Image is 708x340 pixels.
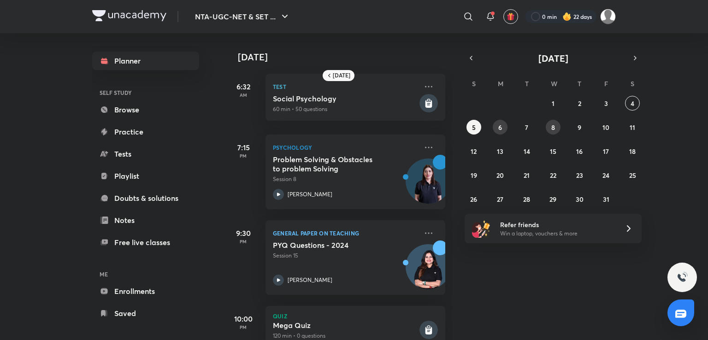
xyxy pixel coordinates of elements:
[604,79,608,88] abbr: Friday
[497,195,503,204] abbr: October 27, 2025
[273,321,418,330] h5: Mega Quiz
[551,123,555,132] abbr: October 8, 2025
[576,195,584,204] abbr: October 30, 2025
[471,147,477,156] abbr: October 12, 2025
[576,171,583,180] abbr: October 23, 2025
[572,120,587,135] button: October 9, 2025
[273,240,388,250] h5: PYQ Questions - 2024
[519,192,534,206] button: October 28, 2025
[466,120,481,135] button: October 5, 2025
[498,123,502,132] abbr: October 6, 2025
[238,52,454,63] h4: [DATE]
[550,171,556,180] abbr: October 22, 2025
[525,123,528,132] abbr: October 7, 2025
[471,171,477,180] abbr: October 19, 2025
[470,195,477,204] abbr: October 26, 2025
[599,168,614,182] button: October 24, 2025
[599,120,614,135] button: October 10, 2025
[92,304,199,322] a: Saved
[572,168,587,182] button: October 23, 2025
[546,144,560,158] button: October 15, 2025
[599,96,614,111] button: October 3, 2025
[225,153,262,158] p: PM
[562,12,572,21] img: streak
[604,99,608,108] abbr: October 3, 2025
[92,189,199,207] a: Doubts & solutions
[92,85,199,100] h6: SELF STUDY
[92,233,199,252] a: Free live classes
[92,282,199,300] a: Enrollments
[599,192,614,206] button: October 31, 2025
[625,168,640,182] button: October 25, 2025
[538,52,568,64] span: [DATE]
[472,123,476,132] abbr: October 5, 2025
[406,164,450,208] img: Avatar
[524,147,530,156] abbr: October 14, 2025
[478,52,629,64] button: [DATE]
[546,120,560,135] button: October 8, 2025
[572,96,587,111] button: October 2, 2025
[546,96,560,111] button: October 1, 2025
[466,144,481,158] button: October 12, 2025
[225,92,262,98] p: AM
[92,167,199,185] a: Playlist
[576,147,583,156] abbr: October 16, 2025
[225,324,262,330] p: PM
[92,123,199,141] a: Practice
[578,99,581,108] abbr: October 2, 2025
[288,190,332,199] p: [PERSON_NAME]
[524,171,530,180] abbr: October 21, 2025
[273,228,418,239] p: General Paper on Teaching
[630,123,635,132] abbr: October 11, 2025
[189,7,296,26] button: NTA-UGC-NET & SET ...
[625,120,640,135] button: October 11, 2025
[273,252,418,260] p: Session 15
[551,79,557,88] abbr: Wednesday
[273,94,418,103] h5: Social Psychology
[572,192,587,206] button: October 30, 2025
[500,220,614,229] h6: Refer friends
[519,120,534,135] button: October 7, 2025
[503,9,518,24] button: avatar
[92,266,199,282] h6: ME
[273,81,418,92] p: Test
[273,332,418,340] p: 120 min • 0 questions
[552,99,555,108] abbr: October 1, 2025
[92,10,166,21] img: Company Logo
[519,168,534,182] button: October 21, 2025
[225,142,262,153] h5: 7:15
[273,105,418,113] p: 60 min • 50 questions
[578,79,581,88] abbr: Thursday
[500,229,614,238] p: Win a laptop, vouchers & more
[273,175,418,183] p: Session 8
[631,79,634,88] abbr: Saturday
[625,96,640,111] button: October 4, 2025
[602,123,609,132] abbr: October 10, 2025
[225,313,262,324] h5: 10:00
[406,249,450,293] img: Avatar
[498,79,503,88] abbr: Monday
[523,195,530,204] abbr: October 28, 2025
[550,147,556,156] abbr: October 15, 2025
[92,10,166,23] a: Company Logo
[92,211,199,229] a: Notes
[496,171,504,180] abbr: October 20, 2025
[629,171,636,180] abbr: October 25, 2025
[466,168,481,182] button: October 19, 2025
[493,192,507,206] button: October 27, 2025
[472,79,476,88] abbr: Sunday
[225,239,262,244] p: PM
[603,195,609,204] abbr: October 31, 2025
[288,276,332,284] p: [PERSON_NAME]
[92,145,199,163] a: Tests
[600,9,616,24] img: Atia khan
[572,144,587,158] button: October 16, 2025
[578,123,581,132] abbr: October 9, 2025
[677,272,688,283] img: ttu
[472,219,490,238] img: referral
[629,147,636,156] abbr: October 18, 2025
[625,144,640,158] button: October 18, 2025
[525,79,529,88] abbr: Tuesday
[225,228,262,239] h5: 9:30
[493,120,507,135] button: October 6, 2025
